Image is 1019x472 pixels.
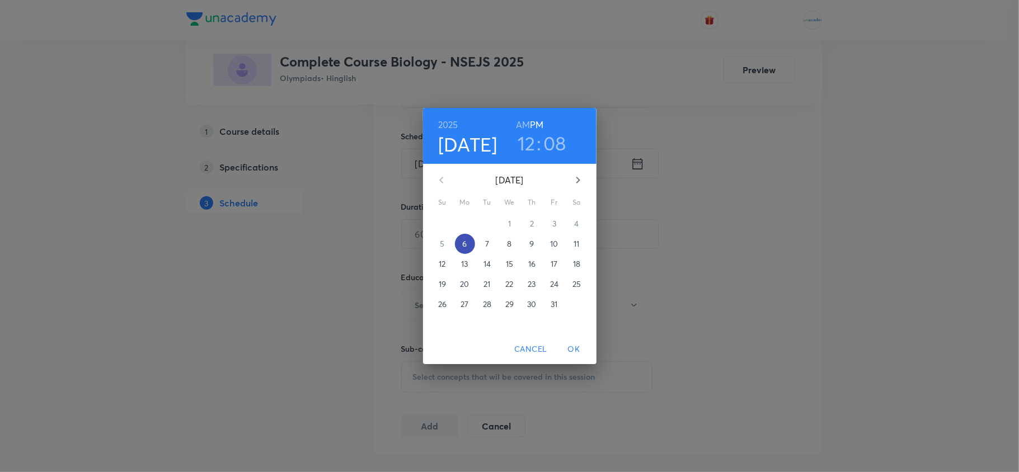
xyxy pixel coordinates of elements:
[433,274,453,294] button: 19
[500,234,520,254] button: 8
[544,234,565,254] button: 10
[543,131,566,155] button: 08
[572,279,581,290] p: 25
[574,238,579,249] p: 11
[485,238,489,249] p: 7
[528,258,536,270] p: 16
[528,279,536,290] p: 23
[550,279,558,290] p: 24
[433,197,453,208] span: Su
[537,131,541,155] h3: :
[522,274,542,294] button: 23
[567,254,587,274] button: 18
[483,258,491,270] p: 14
[544,197,565,208] span: Fr
[477,234,497,254] button: 7
[455,197,475,208] span: Mo
[544,294,565,314] button: 31
[522,254,542,274] button: 16
[477,294,497,314] button: 28
[510,339,551,360] button: Cancel
[514,342,547,356] span: Cancel
[455,294,475,314] button: 27
[551,299,557,310] p: 31
[433,254,453,274] button: 12
[439,258,445,270] p: 12
[529,238,534,249] p: 9
[567,234,587,254] button: 11
[518,131,536,155] button: 12
[455,173,565,187] p: [DATE]
[438,117,458,133] button: 2025
[550,238,558,249] p: 10
[477,197,497,208] span: Tu
[500,197,520,208] span: We
[506,258,513,270] p: 15
[522,197,542,208] span: Th
[438,299,447,310] p: 26
[460,279,469,290] p: 20
[483,299,491,310] p: 28
[455,274,475,294] button: 20
[477,274,497,294] button: 21
[500,254,520,274] button: 15
[516,117,530,133] button: AM
[522,234,542,254] button: 9
[567,197,587,208] span: Sa
[500,274,520,294] button: 22
[439,279,446,290] p: 19
[455,254,475,274] button: 13
[505,299,514,310] p: 29
[522,294,542,314] button: 30
[462,238,467,249] p: 6
[483,279,490,290] p: 21
[544,274,565,294] button: 24
[461,258,468,270] p: 13
[505,279,513,290] p: 22
[530,117,543,133] button: PM
[461,299,468,310] p: 27
[507,238,511,249] p: 8
[438,133,497,156] button: [DATE]
[455,234,475,254] button: 6
[500,294,520,314] button: 29
[527,299,536,310] p: 30
[551,258,557,270] p: 17
[477,254,497,274] button: 14
[544,254,565,274] button: 17
[433,294,453,314] button: 26
[556,339,592,360] button: OK
[573,258,580,270] p: 18
[567,274,587,294] button: 25
[561,342,588,356] span: OK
